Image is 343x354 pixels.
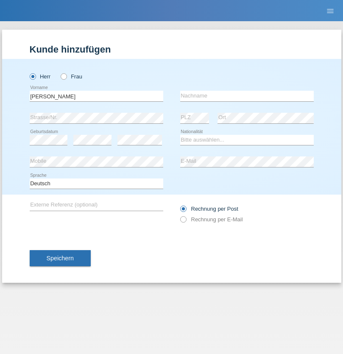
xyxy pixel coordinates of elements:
[180,206,238,212] label: Rechnung per Post
[322,8,339,13] a: menu
[180,216,186,227] input: Rechnung per E-Mail
[47,255,74,262] span: Speichern
[61,73,66,79] input: Frau
[30,73,51,80] label: Herr
[180,216,243,223] label: Rechnung per E-Mail
[326,7,335,15] i: menu
[30,44,314,55] h1: Kunde hinzufügen
[61,73,82,80] label: Frau
[180,206,186,216] input: Rechnung per Post
[30,250,91,266] button: Speichern
[30,73,35,79] input: Herr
